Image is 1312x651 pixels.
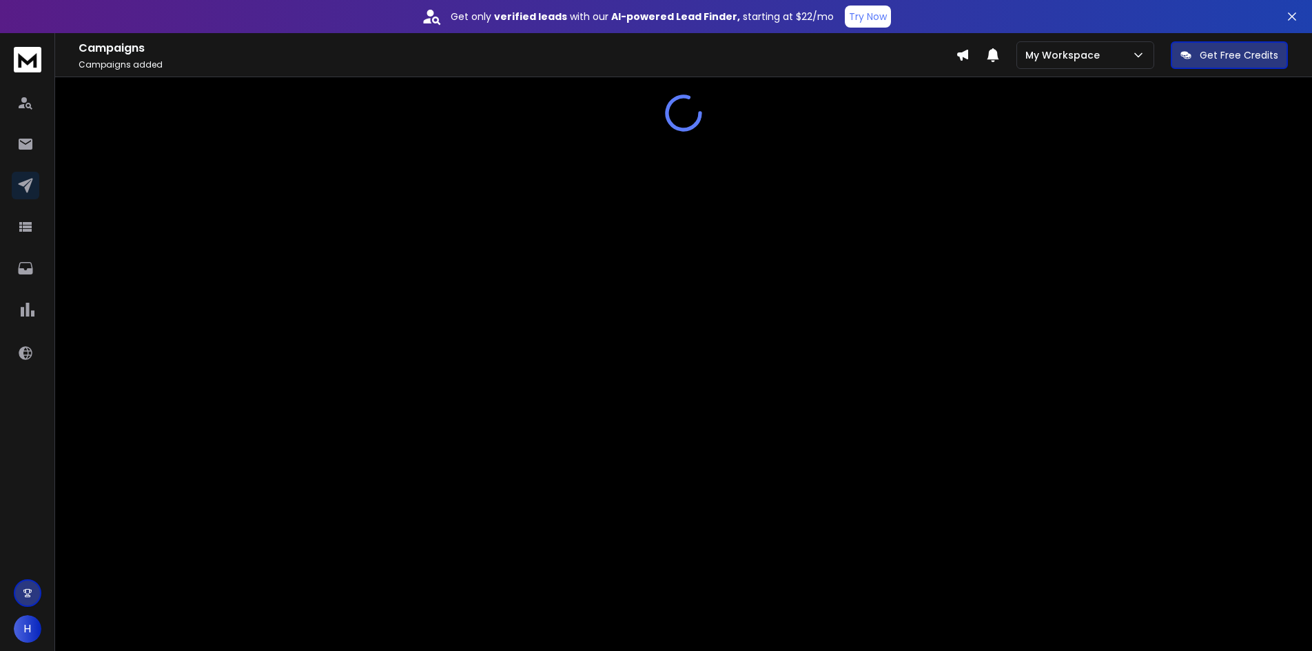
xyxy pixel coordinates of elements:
p: Get Free Credits [1200,48,1278,62]
button: H [14,615,41,643]
p: My Workspace [1025,48,1105,62]
img: logo [14,47,41,72]
button: Get Free Credits [1171,41,1288,69]
h1: Campaigns [79,40,956,57]
p: Campaigns added [79,59,956,70]
button: Try Now [845,6,891,28]
strong: AI-powered Lead Finder, [611,10,740,23]
p: Get only with our starting at $22/mo [451,10,834,23]
strong: verified leads [494,10,567,23]
p: Try Now [849,10,887,23]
